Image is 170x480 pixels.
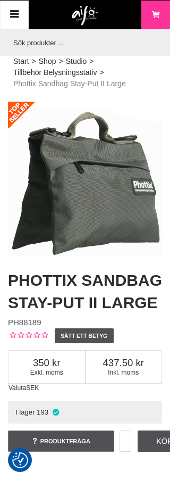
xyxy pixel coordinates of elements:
span: > [32,56,36,67]
span: PH88189 [8,318,41,327]
img: logo.png [72,6,99,26]
input: Sök produkter ... [8,29,157,56]
a: Produktfråga [8,431,114,452]
span: I lager [15,408,35,416]
a: Tillbehör Belysningsstativ [13,67,97,78]
a: Start [13,56,29,67]
h1: Phottix Sandbag Stay-Put II Large [8,269,162,314]
span: Valuta [8,384,26,392]
span: SEK [26,384,39,392]
div: Kundbetyg: 0 [8,330,48,342]
span: 437.50 [86,357,162,369]
span: 193 [37,408,48,416]
a: Shop [39,56,56,67]
a: Sätt ett betyg [55,328,114,343]
span: Inkl. moms [86,369,162,376]
span: Exkl. moms [8,369,85,376]
a: Studio [66,56,87,67]
img: Revisit consent button [12,452,28,468]
span: > [58,56,63,67]
i: I lager [51,408,60,416]
span: Phottix Sandbag Stay-Put II Large [13,78,126,89]
span: > [99,67,104,78]
span: 350 [8,357,85,369]
button: Samtyckesinställningar [12,451,28,470]
span: > [89,56,93,67]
